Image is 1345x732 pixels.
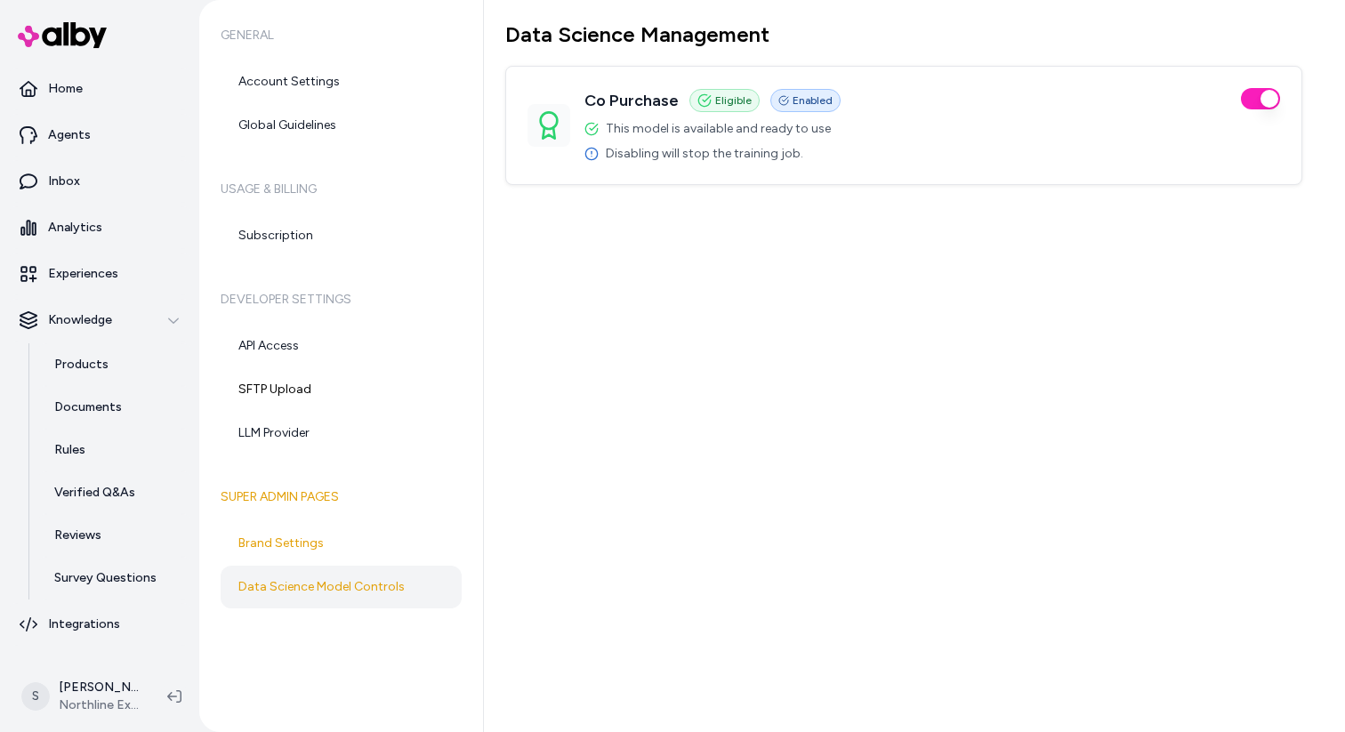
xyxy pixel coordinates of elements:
[48,80,83,98] p: Home
[221,325,462,367] a: API Access
[48,173,80,190] p: Inbox
[36,557,192,599] a: Survey Questions
[606,120,831,138] span: This model is available and ready to use
[54,398,122,416] p: Documents
[36,514,192,557] a: Reviews
[36,471,192,514] a: Verified Q&As
[221,368,462,411] a: SFTP Upload
[36,343,192,386] a: Products
[221,566,462,608] a: Data Science Model Controls
[48,126,91,144] p: Agents
[221,412,462,454] a: LLM Provider
[221,104,462,147] a: Global Guidelines
[48,615,120,633] p: Integrations
[36,386,192,429] a: Documents
[584,88,679,113] h3: Co Purchase
[7,68,192,110] a: Home
[715,93,752,108] span: Eligible
[54,569,157,587] p: Survey Questions
[7,603,192,646] a: Integrations
[221,275,462,325] h6: Developer Settings
[7,206,192,249] a: Analytics
[606,145,803,163] span: Disabling will stop the training job.
[48,311,112,329] p: Knowledge
[48,265,118,283] p: Experiences
[59,679,139,696] p: [PERSON_NAME]
[7,253,192,295] a: Experiences
[221,60,462,103] a: Account Settings
[36,429,192,471] a: Rules
[505,21,1302,48] h1: Data Science Management
[221,165,462,214] h6: Usage & Billing
[221,11,462,60] h6: General
[48,219,102,237] p: Analytics
[59,696,139,714] span: Northline Express
[54,441,85,459] p: Rules
[221,472,462,522] h6: Super Admin Pages
[54,356,109,374] p: Products
[54,484,135,502] p: Verified Q&As
[18,22,107,48] img: alby Logo
[221,522,462,565] a: Brand Settings
[54,527,101,544] p: Reviews
[7,114,192,157] a: Agents
[7,299,192,342] button: Knowledge
[21,682,50,711] span: S
[7,160,192,203] a: Inbox
[11,668,153,725] button: S[PERSON_NAME]Northline Express
[221,214,462,257] a: Subscription
[793,93,833,108] span: Enabled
